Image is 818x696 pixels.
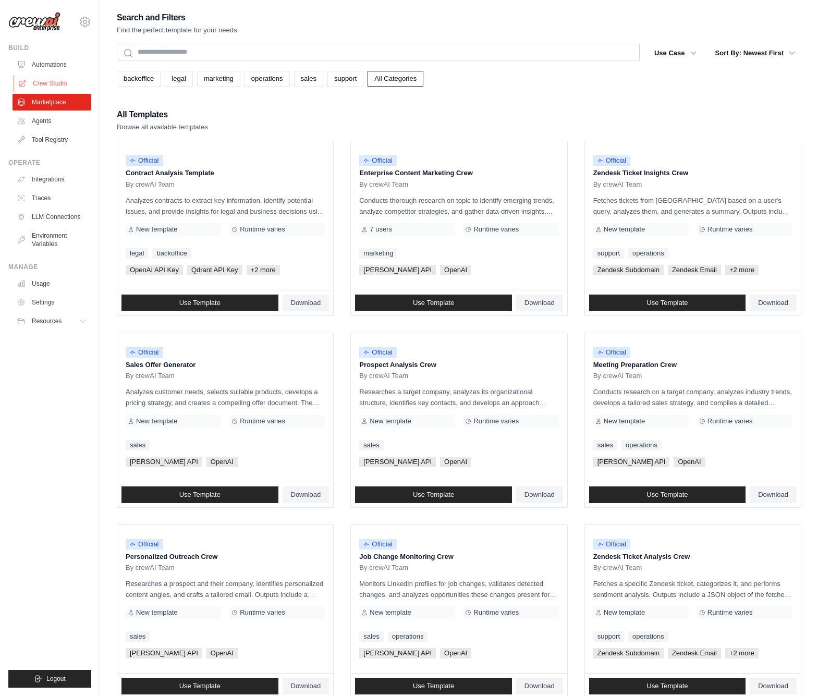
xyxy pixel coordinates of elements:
span: By crewAI Team [126,180,175,189]
a: Use Template [355,295,512,311]
span: By crewAI Team [593,564,642,572]
a: Download [283,295,329,311]
span: +2 more [725,265,759,275]
span: Use Template [413,299,454,307]
span: Zendesk Email [668,648,721,658]
a: operations [628,248,668,259]
span: New template [136,225,177,234]
span: [PERSON_NAME] API [359,265,436,275]
span: New template [136,417,177,425]
span: Download [524,491,555,499]
span: Official [126,155,163,166]
a: Integrations [13,171,91,188]
span: Official [593,539,631,550]
div: Build [8,44,91,52]
button: Resources [13,313,91,329]
span: Use Template [179,682,221,690]
span: Download [758,682,788,690]
a: support [593,631,624,642]
span: New template [604,225,645,234]
p: Find the perfect template for your needs [117,25,237,35]
a: Marketplace [13,94,91,111]
span: Official [593,347,631,358]
a: Download [750,486,797,503]
span: OpenAI [674,457,705,467]
a: LLM Connections [13,209,91,225]
a: sales [126,631,150,642]
a: sales [126,440,150,450]
p: Meeting Preparation Crew [593,360,792,370]
span: Use Template [646,682,688,690]
span: Official [359,155,397,166]
span: Zendesk Subdomain [593,265,664,275]
span: Runtime varies [240,225,285,234]
span: By crewAI Team [126,372,175,380]
a: Use Template [589,486,746,503]
span: By crewAI Team [359,564,408,572]
span: By crewAI Team [593,372,642,380]
a: Use Template [121,486,278,503]
span: 7 users [370,225,392,234]
span: Use Template [179,299,221,307]
span: +2 more [247,265,280,275]
a: Environment Variables [13,227,91,252]
p: Zendesk Ticket Analysis Crew [593,552,792,562]
h2: Search and Filters [117,10,237,25]
a: marketing [197,71,240,87]
a: sales [359,440,383,450]
a: operations [388,631,428,642]
p: Prospect Analysis Crew [359,360,558,370]
span: New template [604,417,645,425]
a: Download [750,295,797,311]
p: Monitors LinkedIn profiles for job changes, validates detected changes, and analyzes opportunitie... [359,578,558,600]
a: Crew Studio [14,75,92,92]
a: Use Template [121,295,278,311]
p: Personalized Outreach Crew [126,552,325,562]
span: Official [593,155,631,166]
span: New template [136,608,177,617]
a: Use Template [589,678,746,694]
button: Logout [8,670,91,688]
a: legal [126,248,148,259]
p: Analyzes customer needs, selects suitable products, develops a pricing strategy, and creates a co... [126,386,325,408]
p: Analyzes contracts to extract key information, identify potential issues, and provide insights fo... [126,195,325,217]
a: Use Template [121,678,278,694]
a: Download [283,678,329,694]
span: Runtime varies [707,225,753,234]
span: Download [524,299,555,307]
span: By crewAI Team [126,564,175,572]
p: Researches a prospect and their company, identifies personalized content angles, and crafts a tai... [126,578,325,600]
span: Official [359,539,397,550]
span: [PERSON_NAME] API [359,457,436,467]
span: Use Template [646,491,688,499]
a: backoffice [152,248,191,259]
a: Download [516,486,563,503]
p: Conducts research on a target company, analyzes industry trends, develops a tailored sales strate... [593,386,792,408]
a: legal [165,71,192,87]
a: Download [516,295,563,311]
a: operations [628,631,668,642]
span: [PERSON_NAME] API [359,648,436,658]
div: Manage [8,263,91,271]
p: Sales Offer Generator [126,360,325,370]
a: Use Template [355,486,512,503]
a: operations [621,440,662,450]
button: Sort By: Newest First [709,44,801,63]
button: Use Case [648,44,703,63]
span: OpenAI API Key [126,265,183,275]
span: OpenAI [440,265,471,275]
a: support [593,248,624,259]
a: marketing [359,248,397,259]
span: Runtime varies [707,417,753,425]
span: Download [291,682,321,690]
p: Conducts thorough research on topic to identify emerging trends, analyze competitor strategies, a... [359,195,558,217]
p: Browse all available templates [117,122,208,132]
a: All Categories [368,71,423,87]
span: Download [524,682,555,690]
a: Use Template [355,678,512,694]
span: New template [604,608,645,617]
span: [PERSON_NAME] API [126,457,202,467]
span: OpenAI [440,648,471,658]
span: OpenAI [440,457,471,467]
span: By crewAI Team [359,180,408,189]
